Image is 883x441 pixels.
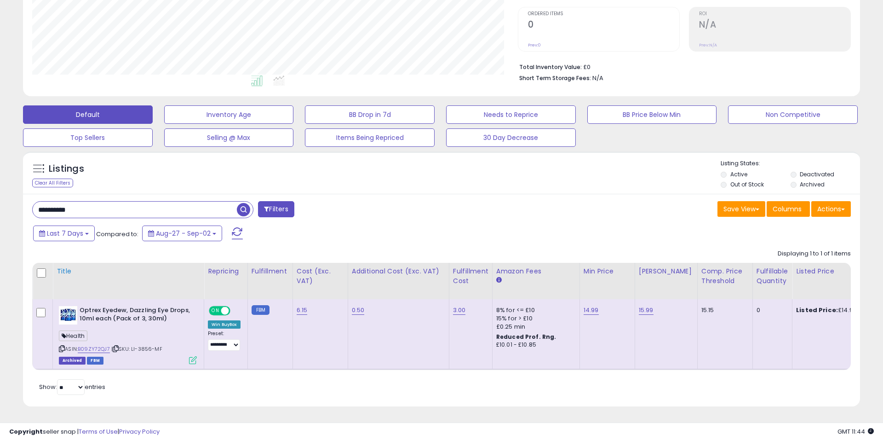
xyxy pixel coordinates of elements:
div: Displaying 1 to 1 of 1 items [778,250,851,258]
div: Clear All Filters [32,179,73,187]
a: B09ZY72QJ7 [78,345,110,353]
p: Listing States: [721,159,860,168]
h2: 0 [528,19,679,32]
span: Aug-27 - Sep-02 [156,229,211,238]
a: Terms of Use [79,427,118,436]
div: [PERSON_NAME] [639,267,694,276]
button: Selling @ Max [164,128,294,147]
div: 8% for <= £10 [496,306,573,314]
label: Archived [800,180,825,188]
b: Total Inventory Value: [519,63,582,71]
div: Fulfillable Quantity [757,267,788,286]
li: £0 [519,61,844,72]
b: Reduced Prof. Rng. [496,333,556,341]
img: 512X2c95MyL._SL40_.jpg [59,306,77,325]
span: 2025-09-10 11:44 GMT [837,427,874,436]
b: Listed Price: [796,306,838,314]
b: Optrex Eyedew, Dazzling Eye Drops, 10ml each (Pack of 3, 30ml) [80,306,191,325]
button: Non Competitive [728,105,858,124]
button: Needs to Reprice [446,105,576,124]
span: N/A [592,74,603,82]
a: Privacy Policy [119,427,160,436]
span: Compared to: [96,230,138,238]
a: 6.15 [297,306,308,315]
h5: Listings [49,162,84,175]
span: Columns [773,204,802,214]
span: FBM [87,357,103,365]
a: 3.00 [453,306,466,315]
button: Inventory Age [164,105,294,124]
div: ASIN: [59,306,197,364]
button: Default [23,105,153,124]
label: Out of Stock [730,180,764,188]
div: seller snap | | [9,428,160,436]
button: Last 7 Days [33,226,95,241]
span: Show: entries [39,383,105,391]
div: 15.15 [701,306,745,314]
b: Short Term Storage Fees: [519,74,591,82]
small: FBM [252,305,269,315]
div: Additional Cost (Exc. VAT) [352,267,445,276]
button: Save View [717,201,765,217]
span: ON [210,307,221,314]
div: Win BuyBox [208,320,241,329]
label: Active [730,170,747,178]
div: Cost (Exc. VAT) [297,267,344,286]
button: Top Sellers [23,128,153,147]
small: Prev: 0 [528,42,541,48]
button: Columns [767,201,810,217]
div: Preset: [208,331,241,351]
div: Title [57,267,200,276]
strong: Copyright [9,427,43,436]
div: 0 [757,306,785,314]
span: Last 7 Days [47,229,83,238]
small: Amazon Fees. [496,276,502,284]
button: Items Being Repriced [305,128,435,147]
div: Fulfillment [252,267,289,276]
small: Prev: N/A [699,42,717,48]
div: £14.99 [796,306,872,314]
button: BB Drop in 7d [305,105,435,124]
span: Listings that have been deleted from Seller Central [59,357,86,365]
div: Listed Price [796,267,876,276]
button: Aug-27 - Sep-02 [142,226,222,241]
button: 30 Day Decrease [446,128,576,147]
span: Health [59,331,87,341]
a: 15.99 [639,306,654,315]
label: Deactivated [800,170,834,178]
span: Ordered Items [528,12,679,17]
div: Comp. Price Threshold [701,267,749,286]
div: Fulfillment Cost [453,267,488,286]
button: Actions [811,201,851,217]
a: 14.99 [584,306,599,315]
span: OFF [229,307,244,314]
div: Min Price [584,267,631,276]
button: Filters [258,201,294,217]
h2: N/A [699,19,850,32]
span: ROI [699,12,850,17]
div: Amazon Fees [496,267,576,276]
a: 0.50 [352,306,365,315]
div: £10.01 - £10.85 [496,341,573,349]
span: | SKU: LI-3856-MF [111,345,162,353]
div: 15% for > £10 [496,314,573,323]
button: BB Price Below Min [587,105,717,124]
div: £0.25 min [496,323,573,331]
div: Repricing [208,267,244,276]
